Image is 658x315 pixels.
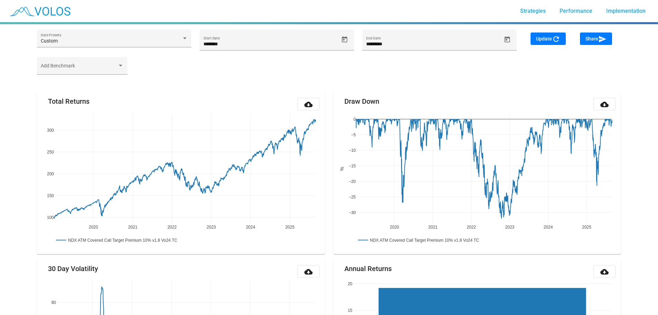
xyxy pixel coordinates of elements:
mat-card-title: Total Returns [48,98,89,105]
a: Performance [554,5,598,17]
span: Strategies [520,8,546,14]
span: Share [585,36,607,41]
button: Share [580,33,612,45]
mat-icon: refresh [552,35,560,43]
mat-icon: cloud_download [304,100,313,109]
button: Open calendar [501,34,513,46]
mat-card-title: Annual Returns [344,265,392,272]
span: Custom [41,38,58,44]
span: Performance [560,8,592,14]
mat-icon: cloud_download [304,268,313,276]
mat-icon: send [598,35,607,43]
mat-card-title: 30 Day Volatility [48,265,98,272]
mat-icon: cloud_download [600,268,609,276]
button: Update [531,33,566,45]
mat-icon: cloud_download [600,100,609,109]
a: Implementation [601,5,651,17]
span: Update [536,36,560,41]
span: Implementation [606,8,646,14]
a: Strategies [515,5,551,17]
img: blue_transparent.png [6,2,74,20]
mat-card-title: Draw Down [344,98,379,105]
button: Open calendar [338,34,351,46]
